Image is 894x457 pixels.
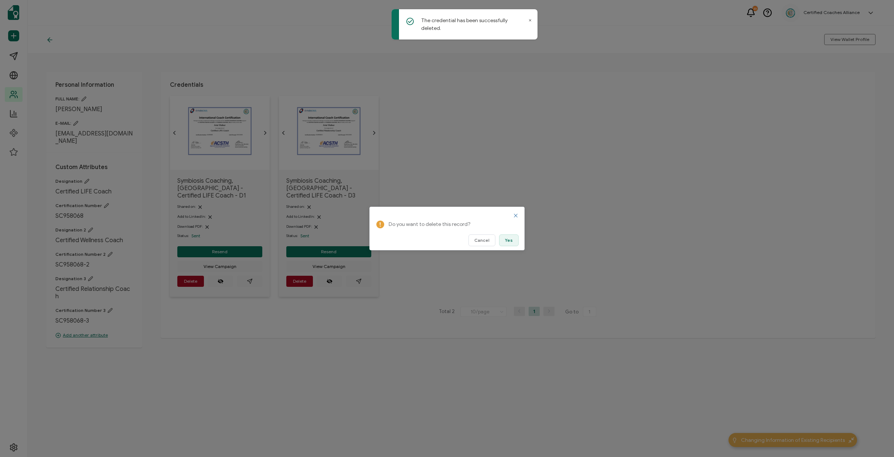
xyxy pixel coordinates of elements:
p: The credential has been successfully deleted. [421,17,526,32]
button: Close [513,213,519,219]
p: Do you want to delete this record? [389,220,514,229]
button: Yes [499,234,519,246]
span: Yes [505,238,513,243]
button: Cancel [468,234,495,246]
span: Cancel [474,238,489,243]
